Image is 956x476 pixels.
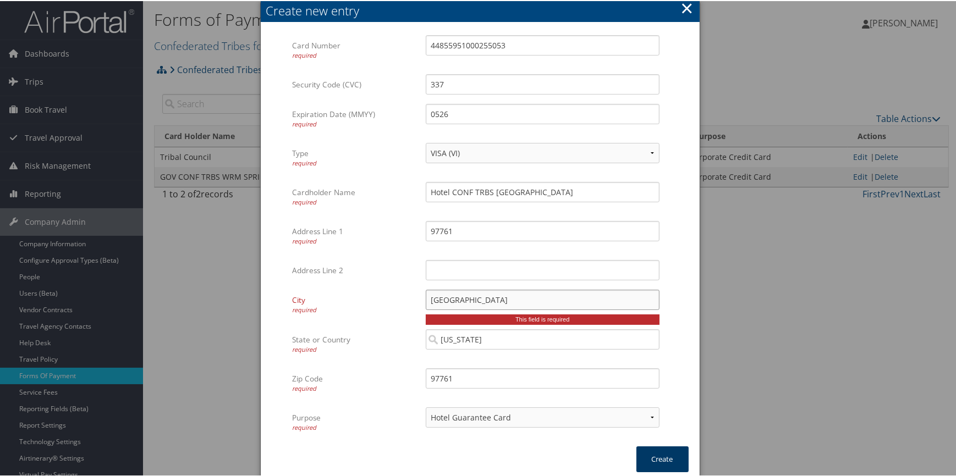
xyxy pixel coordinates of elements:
button: Create [636,445,689,471]
label: Address Line 2 [292,259,417,280]
span: required [292,236,316,244]
label: State or Country [292,328,417,358]
span: required [292,158,316,166]
span: required [292,197,316,205]
label: City [292,289,417,319]
div: This field is required [426,313,660,324]
span: required [292,383,316,391]
label: Card Number [292,34,417,64]
label: Expiration Date (MMYY) [292,103,417,133]
span: required [292,422,316,430]
label: Cardholder Name [292,181,417,211]
div: Create new entry [266,1,700,18]
label: Type [292,142,417,172]
span: required [292,344,316,352]
label: Purpose [292,406,417,436]
label: Security Code (CVC) [292,73,417,94]
span: required [292,50,316,58]
label: Address Line 1 [292,220,417,250]
label: Zip Code [292,367,417,397]
span: required [292,119,316,127]
span: required [292,305,316,313]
